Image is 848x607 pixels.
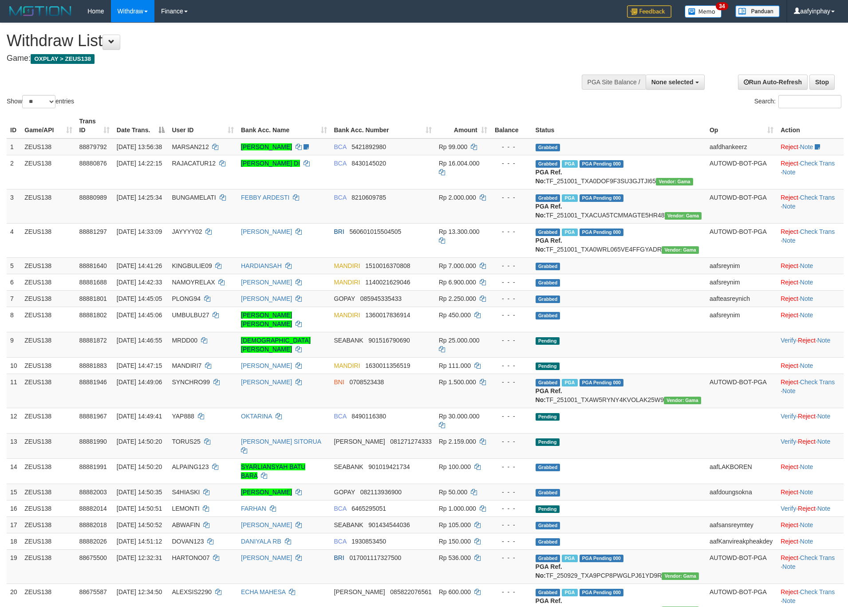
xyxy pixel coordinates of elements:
span: 88879792 [79,143,107,150]
span: Pending [536,438,560,446]
img: Button%20Memo.svg [685,5,722,18]
a: Reject [781,538,798,545]
a: Note [817,337,831,344]
a: Run Auto-Refresh [738,75,808,90]
span: Copy 1510016370808 to clipboard [365,262,410,269]
span: Grabbed [536,489,560,497]
a: Reject [781,279,798,286]
a: Reject [781,362,798,369]
a: Note [800,311,813,319]
select: Showentries [22,95,55,108]
span: [DATE] 14:50:20 [117,438,162,445]
span: 88882003 [79,489,107,496]
div: - - - [494,159,529,168]
a: [PERSON_NAME] [241,279,292,286]
span: Pending [536,363,560,370]
span: MANDIRI [334,279,360,286]
span: Rp 6.900.000 [439,279,476,286]
a: Check Trans [800,554,835,561]
span: YAP888 [172,413,194,420]
span: Rp 25.000.000 [439,337,480,344]
span: Rp 2.159.000 [439,438,476,445]
td: · [777,307,844,332]
a: Stop [809,75,835,90]
a: [PERSON_NAME] [PERSON_NAME] [241,311,292,327]
span: Rp 50.000 [439,489,468,496]
span: 88880876 [79,160,107,167]
a: Verify [781,337,796,344]
a: FARHAN [241,505,266,512]
span: Copy 085945335433 to clipboard [360,295,402,302]
div: - - - [494,361,529,370]
span: BCA [334,413,347,420]
span: Grabbed [536,379,560,386]
span: Copy 8210609785 to clipboard [351,194,386,201]
a: Reject [781,554,798,561]
td: aafteasreynich [706,290,777,307]
b: PGA Ref. No: [536,387,562,403]
h4: Game: [7,54,556,63]
td: · [777,290,844,307]
th: User ID: activate to sort column ascending [168,113,237,138]
div: - - - [494,412,529,421]
span: Grabbed [536,160,560,168]
a: Note [782,387,796,394]
span: Grabbed [536,263,560,270]
a: Reject [781,160,798,167]
span: Copy 5421892980 to clipboard [351,143,386,150]
span: [DATE] 14:46:55 [117,337,162,344]
span: Pending [536,337,560,345]
a: Note [800,463,813,470]
td: ZEUS138 [21,274,75,290]
span: SEABANK [334,463,363,470]
span: Vendor URL: https://trx31.1velocity.biz [665,212,702,220]
span: [DATE] 14:42:33 [117,279,162,286]
th: Amount: activate to sort column ascending [435,113,491,138]
span: NAMOYRELAX [172,279,215,286]
td: · · [777,223,844,257]
a: Verify [781,505,796,512]
td: ZEUS138 [21,307,75,332]
a: Reject [781,295,798,302]
a: Note [817,438,831,445]
td: 16 [7,500,21,516]
td: ZEUS138 [21,484,75,500]
a: Reject [781,463,798,470]
span: MANDIRI7 [172,362,201,369]
a: Reject [798,505,816,512]
td: ZEUS138 [21,155,75,189]
th: Action [777,113,844,138]
span: Grabbed [536,312,560,319]
span: 88881872 [79,337,107,344]
a: Note [782,563,796,570]
span: Marked by aafnoeunsreypich [562,194,577,202]
span: TORUS25 [172,438,200,445]
span: Vendor URL: https://trx31.1velocity.biz [656,178,693,185]
span: GOPAY [334,295,355,302]
a: Reject [798,337,816,344]
span: Marked by aafpengsreynich [562,379,577,386]
td: 11 [7,374,21,408]
span: MANDIRI [334,262,360,269]
td: aafdoungsokna [706,484,777,500]
th: ID [7,113,21,138]
span: None selected [651,79,694,86]
span: PGA Pending [580,229,624,236]
div: - - - [494,378,529,386]
a: HARDIANSAH [241,262,282,269]
span: BUNGAMELATI [172,194,216,201]
td: ZEUS138 [21,500,75,516]
span: MARSAN212 [172,143,209,150]
a: Verify [781,438,796,445]
span: MANDIRI [334,311,360,319]
td: ZEUS138 [21,357,75,374]
a: [PERSON_NAME] [241,362,292,369]
a: OKTARINA [241,413,272,420]
td: · · [777,332,844,357]
div: - - - [494,142,529,151]
a: Reject [781,489,798,496]
span: [DATE] 14:41:26 [117,262,162,269]
th: Game/API: activate to sort column ascending [21,113,75,138]
div: - - - [494,504,529,513]
span: Vendor URL: https://trx31.1velocity.biz [662,246,699,254]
